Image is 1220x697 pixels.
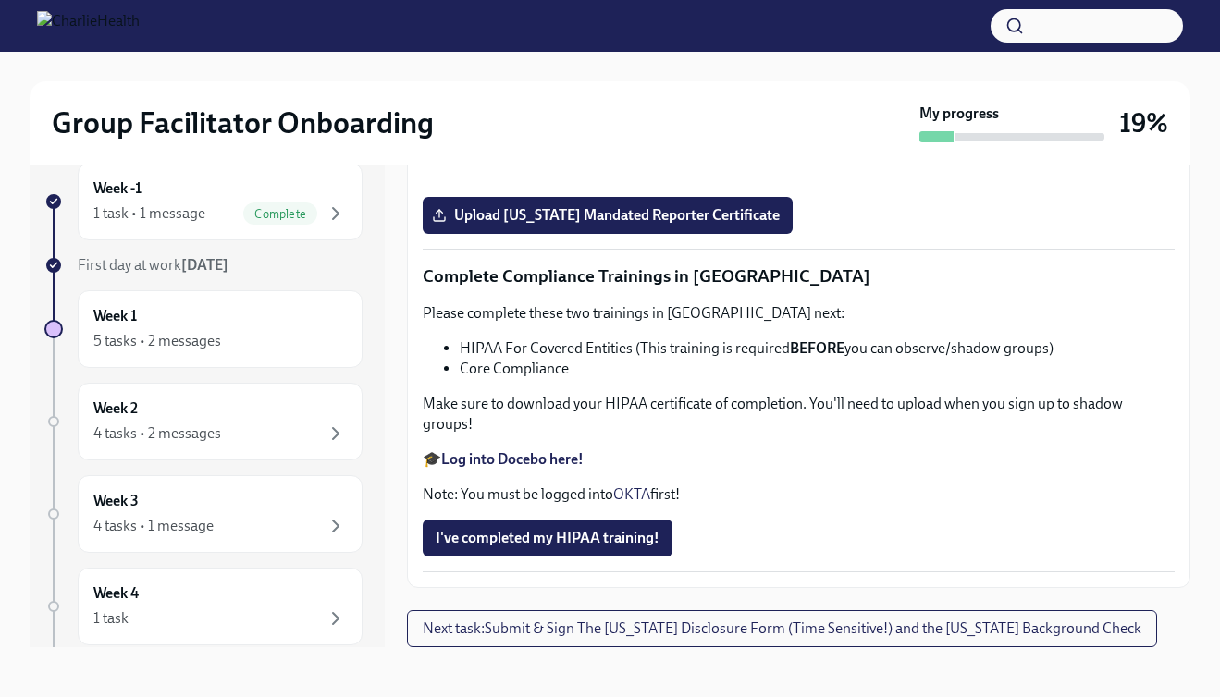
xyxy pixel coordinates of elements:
div: 4 tasks • 1 message [93,516,214,536]
span: Complete [243,207,317,221]
h6: Week 1 [93,306,137,326]
a: Week 24 tasks • 2 messages [44,383,363,460]
a: Week 34 tasks • 1 message [44,475,363,553]
p: 🎓 [423,449,1175,470]
h6: Week 2 [93,398,138,419]
div: 5 tasks • 2 messages [93,331,221,351]
h6: Week -1 [93,178,142,199]
h6: Week 3 [93,491,139,511]
p: Note: You must be logged into first! [423,484,1175,505]
span: Upload [US_STATE] Mandated Reporter Certificate [436,206,780,225]
a: Week -11 task • 1 messageComplete [44,163,363,240]
button: I've completed my HIPAA training! [423,520,672,556]
span: First day at work [78,256,228,274]
h2: Group Facilitator Onboarding [52,104,434,141]
h6: Week 4 [93,583,139,604]
p: Complete Compliance Trainings in [GEOGRAPHIC_DATA] [423,264,1175,288]
a: Week 15 tasks • 2 messages [44,290,363,368]
a: Log into Docebo here! [441,450,584,468]
strong: BEFORE [790,339,844,357]
div: 1 task • 1 message [93,203,205,224]
div: 4 tasks • 2 messages [93,423,221,444]
span: Next task : Submit & Sign The [US_STATE] Disclosure Form (Time Sensitive!) and the [US_STATE] Bac... [423,619,1141,638]
div: 1 task [93,608,129,629]
h3: 19% [1119,106,1168,140]
button: Next task:Submit & Sign The [US_STATE] Disclosure Form (Time Sensitive!) and the [US_STATE] Backg... [407,610,1157,647]
a: Week 41 task [44,568,363,645]
p: Please complete these two trainings in [GEOGRAPHIC_DATA] next: [423,303,1175,324]
li: Core Compliance [460,359,1175,379]
strong: My progress [919,104,999,124]
a: OKTA [613,485,650,503]
img: CharlieHealth [37,11,140,41]
span: I've completed my HIPAA training! [436,529,659,547]
strong: [DATE] [181,256,228,274]
a: First day at work[DATE] [44,255,363,275]
li: HIPAA For Covered Entities (This training is required you can observe/shadow groups) [460,338,1175,359]
label: Upload [US_STATE] Mandated Reporter Certificate [423,197,793,234]
p: Make sure to download your HIPAA certificate of completion. You'll need to upload when you sign u... [423,394,1175,434]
